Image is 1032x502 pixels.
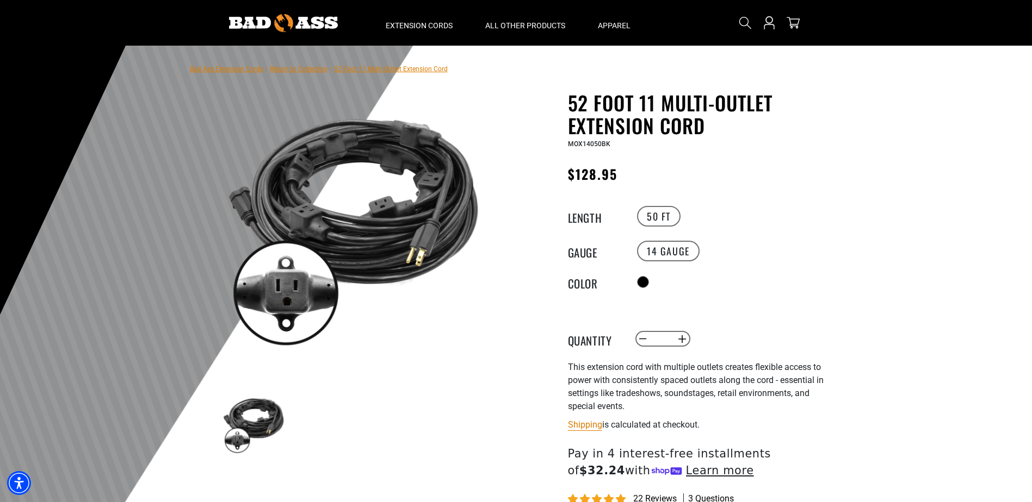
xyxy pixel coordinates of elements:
[568,91,835,137] h1: 52 Foot 11 Multi-Outlet Extension Cord
[222,392,285,455] img: black
[568,419,602,430] a: Shipping
[568,332,622,346] label: Quantity
[568,140,610,148] span: MOX14050BK
[190,65,263,73] a: Bad Ass Extension Cords
[598,21,631,30] span: Apparel
[568,209,622,223] legend: Length
[568,244,622,258] legend: Gauge
[568,362,824,411] span: This extension cord with multiple outlets creates flexible access to power with consistently spac...
[190,62,448,75] nav: breadcrumbs
[737,14,754,32] summary: Search
[265,65,268,73] span: ›
[270,65,327,73] a: Return to Collection
[568,164,618,184] span: $128.95
[7,471,31,495] div: Accessibility Menu
[568,417,835,432] div: is calculated at checkout.
[784,16,802,29] a: cart
[568,275,622,289] legend: Color
[222,93,484,355] img: black
[334,65,448,73] span: 52 Foot 11 Multi-Outlet Extension Cord
[637,206,681,227] label: 50 FT
[330,65,332,73] span: ›
[485,21,565,30] span: All Other Products
[229,14,338,32] img: Bad Ass Extension Cords
[637,241,700,261] label: 14 Gauge
[386,21,453,30] span: Extension Cords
